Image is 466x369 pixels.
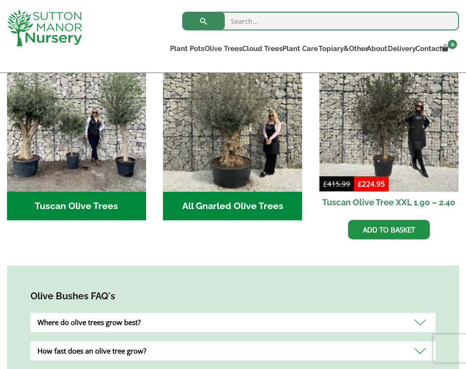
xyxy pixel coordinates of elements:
[316,42,365,55] a: Topiary&Other
[7,53,146,220] a: Visit product category Tuscan Olive Trees
[30,289,436,304] h4: Olive Bushes FAQ's
[182,12,459,30] input: Search...
[319,192,459,213] h2: Tuscan Olive Tree XXL 1.90 – 2.40
[202,42,240,55] a: Olive Trees
[348,220,430,239] a: Add to basket: “Tuscan Olive Tree XXL 1.90 - 2.40”
[358,179,385,188] bdi: 224.95
[414,42,441,55] a: Contact
[386,42,414,55] a: Delivery
[319,53,459,213] a: Sale! Tuscan Olive Tree XXL 1.90 – 2.40
[358,179,362,188] span: £
[7,53,146,192] img: Tuscan Olive Trees
[163,53,302,220] a: Visit product category All Gnarled Olive Trees
[30,313,436,332] div: Where do olive trees grow best?
[323,179,350,188] bdi: 415.99
[30,341,436,361] div: How fast does an olive tree grow?
[168,42,202,55] a: Plant Pots
[7,192,146,221] h2: Tuscan Olive Trees
[365,42,386,55] a: About
[323,179,327,188] span: £
[448,40,457,49] span: 0
[163,53,302,192] img: All Gnarled Olive Trees
[7,9,82,46] img: logo
[319,53,459,192] img: Tuscan Olive Tree XXL 1.90 - 2.40
[163,192,302,221] h2: All Gnarled Olive Trees
[441,42,459,55] a: 0
[240,42,280,55] a: Cloud Trees
[280,42,316,55] a: Plant Care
